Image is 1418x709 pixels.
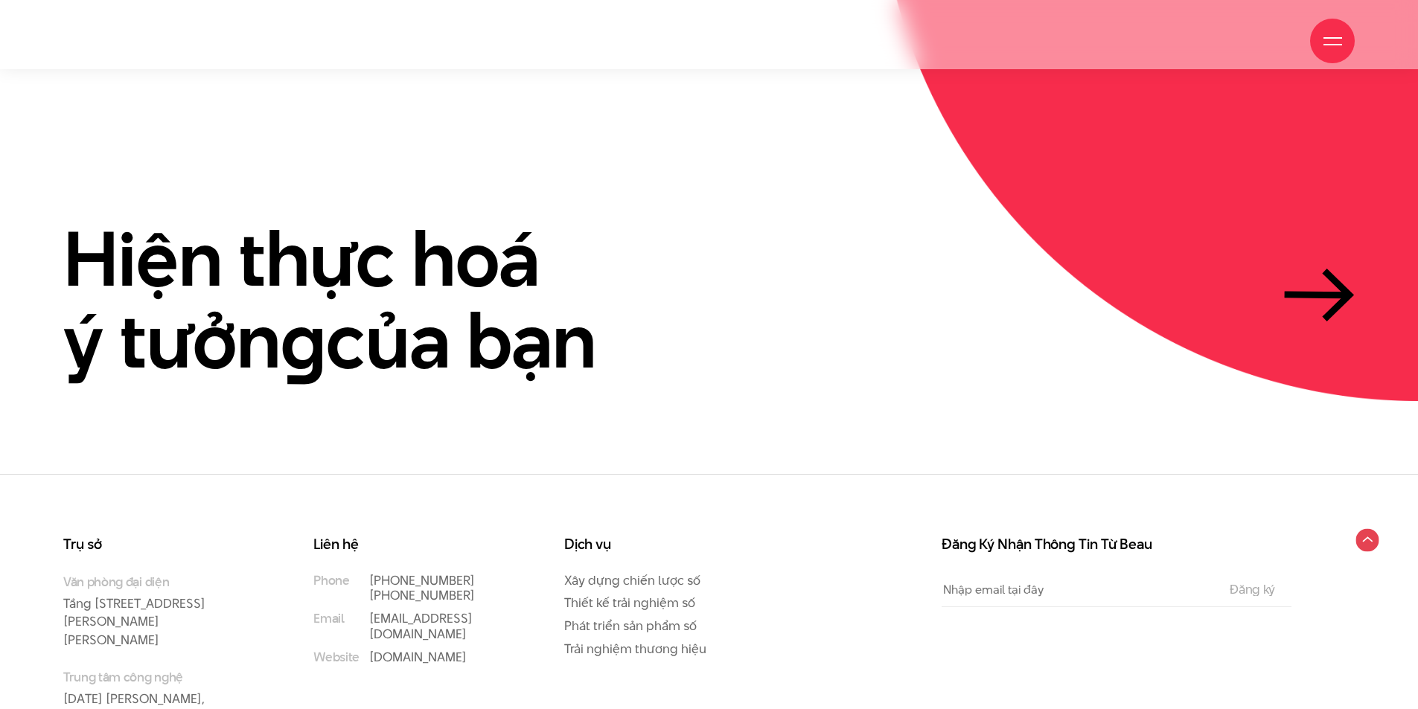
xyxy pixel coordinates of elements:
[369,648,467,666] a: [DOMAIN_NAME]
[564,617,697,635] a: Phát triển sản phẩm số
[942,573,1213,606] input: Nhập email tại đây
[564,537,755,552] h3: Dịch vụ
[313,537,504,552] h3: Liên hệ
[313,573,349,588] small: Phone
[313,649,360,665] small: Website
[369,609,473,643] a: [EMAIL_ADDRESS][DOMAIN_NAME]
[63,218,596,381] h2: Hiện thực hoá ý tưởn của bạn
[564,571,700,589] a: Xây dựng chiến lược số
[369,571,475,589] a: [PHONE_NUMBER]
[564,594,695,612] a: Thiết kế trải nghiệm số
[63,668,254,686] small: Trung tâm công nghệ
[313,611,344,626] small: Email
[564,640,706,658] a: Trải nghiệm thương hiệu
[63,537,254,552] h3: Trụ sở
[1225,583,1280,596] input: Đăng ký
[63,573,254,591] small: Văn phòng đại diện
[63,218,1355,381] a: Hiện thực hoáý tưởngcủa bạn
[369,586,475,604] a: [PHONE_NUMBER]
[281,287,326,394] en: g
[63,573,254,650] p: Tầng [STREET_ADDRESS][PERSON_NAME][PERSON_NAME]
[942,537,1291,552] h3: Đăng Ký Nhận Thông Tin Từ Beau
